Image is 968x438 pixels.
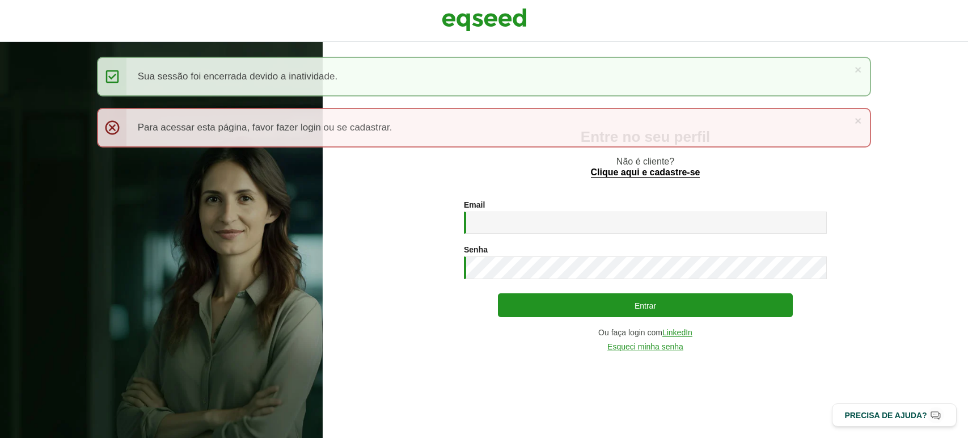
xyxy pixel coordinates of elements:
a: Esqueci minha senha [607,343,683,351]
div: Para acessar esta página, favor fazer login ou se cadastrar. [97,108,872,148]
label: Email [464,201,485,209]
a: × [855,64,861,75]
a: Clique aqui e cadastre-se [591,168,700,178]
a: LinkedIn [662,328,692,337]
img: EqSeed Logo [442,6,527,34]
label: Senha [464,246,488,254]
div: Ou faça login com [464,328,827,337]
a: × [855,115,861,127]
div: Sua sessão foi encerrada devido a inatividade. [97,57,872,96]
button: Entrar [498,293,793,317]
p: Não é cliente? [345,156,945,178]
